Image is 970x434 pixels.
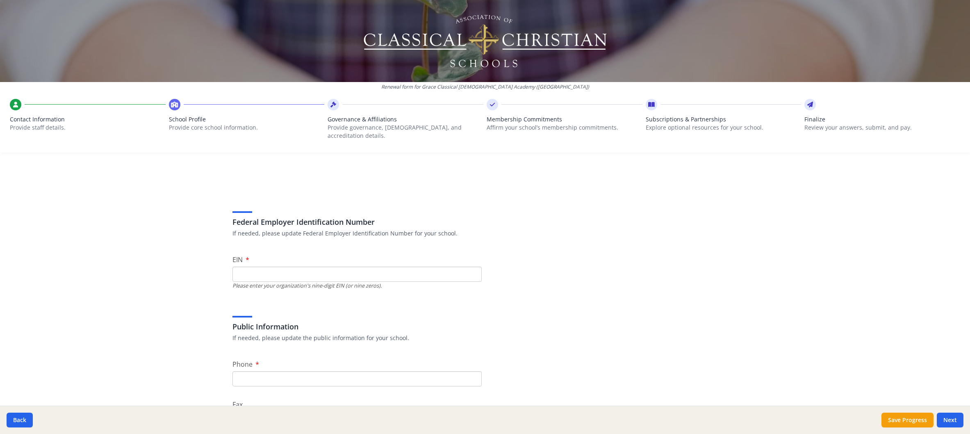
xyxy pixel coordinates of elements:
span: EIN [232,255,243,264]
span: Finalize [804,115,960,123]
span: Subscriptions & Partnerships [646,115,802,123]
span: Governance & Affiliations [328,115,483,123]
span: Fax [232,400,243,409]
span: School Profile [169,115,325,123]
h3: Federal Employer Identification Number [232,216,738,228]
span: Contact Information [10,115,166,123]
p: Explore optional resources for your school. [646,123,802,132]
button: Back [7,413,33,427]
p: If needed, please update Federal Employer Identification Number for your school. [232,229,738,238]
button: Next [937,413,963,427]
h3: Public Information [232,321,738,332]
p: Review your answers, submit, and pay. [804,123,960,132]
p: If needed, please update the public information for your school. [232,334,738,342]
img: Logo [362,12,608,70]
span: Phone [232,360,253,369]
p: Provide core school information. [169,123,325,132]
p: Affirm your school’s membership commitments. [487,123,642,132]
p: Provide governance, [DEMOGRAPHIC_DATA], and accreditation details. [328,123,483,140]
button: Save Progress [881,413,934,427]
p: Provide staff details. [10,123,166,132]
span: Membership Commitments [487,115,642,123]
div: Please enter your organization's nine-digit EIN (or nine zeros). [232,282,482,290]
